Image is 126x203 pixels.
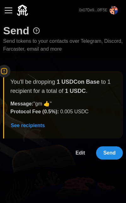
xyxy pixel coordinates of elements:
[74,1,123,20] button: 0x07De9...0fF5E
[103,147,116,159] span: Send
[10,100,52,108] p: " gm 👍 "
[68,146,92,160] button: Edit
[96,146,123,160] button: Send
[110,6,118,14] img: rectcrop3
[79,8,107,13] p: 0x07De9...0fF5E
[65,88,86,94] strong: 1 USDC
[3,37,123,53] p: Send tokens to your contacts over Telegram, Discord, Farcaster, email and more
[11,119,45,132] span: See recipients
[10,108,89,116] p: 0.005 USDC
[76,147,85,159] span: Edit
[10,109,60,114] strong: Protocol Fee ( 0.5 %):
[10,101,33,106] strong: Message:
[17,5,28,16] img: Quidli
[10,77,117,96] p: You'll be dropping to 1 recipient for a total of .
[57,79,101,85] strong: 1 USDC on Base
[3,24,29,37] h1: Send
[10,119,45,132] button: See recipients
